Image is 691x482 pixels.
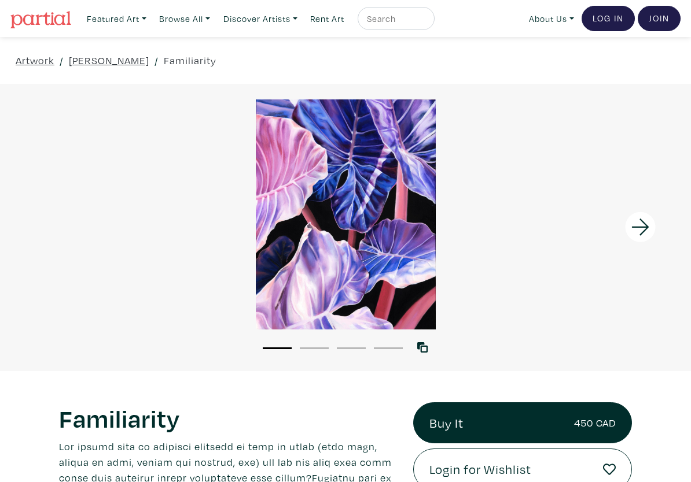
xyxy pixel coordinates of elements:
a: Familiarity [164,53,216,68]
a: Featured Art [82,7,152,31]
span: Login for Wishlist [429,459,531,479]
input: Search [366,12,424,26]
a: Artwork [16,53,54,68]
span: / [155,53,159,68]
h1: Familiarity [59,402,396,433]
a: Join [638,6,681,31]
small: 450 CAD [574,415,616,431]
a: Browse All [154,7,215,31]
a: About Us [524,7,579,31]
a: Buy It450 CAD [413,402,632,444]
button: 2 of 4 [300,347,329,349]
a: [PERSON_NAME] [69,53,149,68]
span: / [60,53,64,68]
a: Rent Art [305,7,350,31]
a: Log In [582,6,635,31]
button: 3 of 4 [337,347,366,349]
a: Discover Artists [218,7,303,31]
button: 4 of 4 [374,347,403,349]
button: 1 of 4 [263,347,292,349]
